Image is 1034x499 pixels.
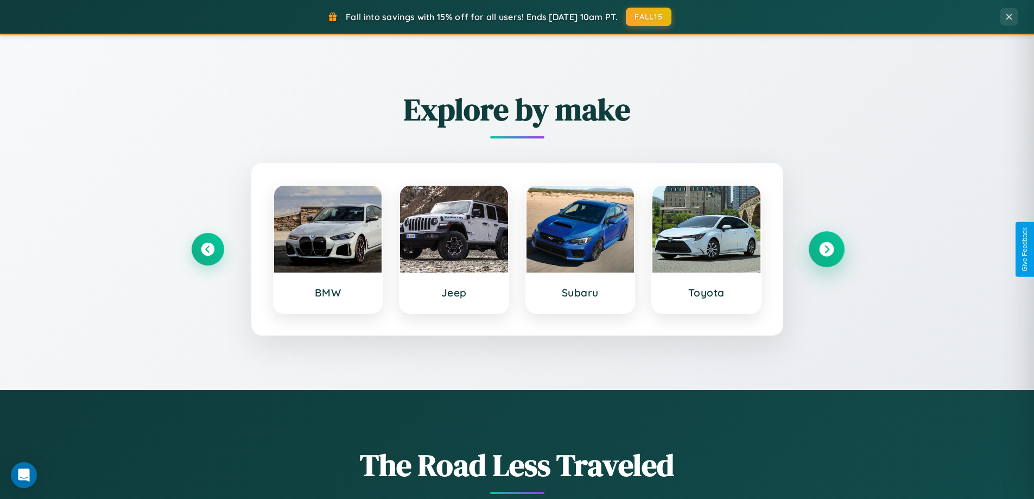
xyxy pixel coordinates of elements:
h3: Toyota [663,286,750,299]
span: Fall into savings with 15% off for all users! Ends [DATE] 10am PT. [346,11,618,22]
h2: Explore by make [192,89,843,130]
div: Open Intercom Messenger [11,462,37,488]
h1: The Road Less Traveled [192,444,843,486]
div: Give Feedback [1021,228,1029,271]
h3: BMW [285,286,371,299]
h3: Jeep [411,286,497,299]
h3: Subaru [537,286,624,299]
button: FALL15 [626,8,671,26]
